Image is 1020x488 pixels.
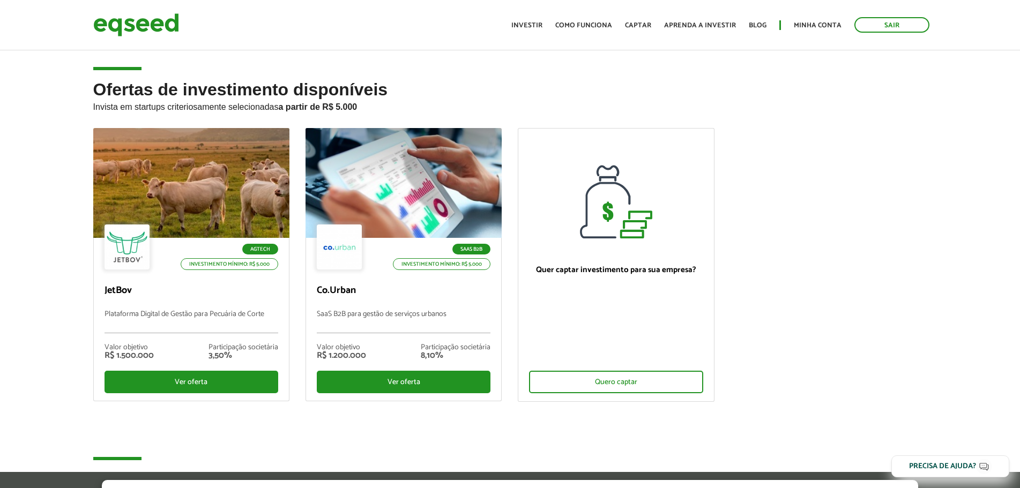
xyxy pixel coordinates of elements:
a: Captar [625,22,651,29]
a: Como funciona [555,22,612,29]
p: Invista em startups criteriosamente selecionadas [93,99,927,112]
div: Valor objetivo [105,344,154,351]
a: Investir [511,22,542,29]
div: Participação societária [209,344,278,351]
div: Quero captar [529,371,703,393]
p: JetBov [105,285,278,297]
a: SaaS B2B Investimento mínimo: R$ 5.000 Co.Urban SaaS B2B para gestão de serviços urbanos Valor ob... [306,128,502,401]
p: Investimento mínimo: R$ 5.000 [181,258,278,270]
p: Investimento mínimo: R$ 5.000 [393,258,490,270]
strong: a partir de R$ 5.000 [279,102,358,111]
a: Quer captar investimento para sua empresa? Quero captar [518,128,714,402]
p: SaaS B2B [452,244,490,254]
img: EqSeed [93,11,179,39]
p: Co.Urban [317,285,490,297]
p: SaaS B2B para gestão de serviços urbanos [317,310,490,333]
a: Minha conta [794,22,842,29]
div: R$ 1.200.000 [317,351,366,360]
a: Blog [749,22,766,29]
a: Agtech Investimento mínimo: R$ 5.000 JetBov Plataforma Digital de Gestão para Pecuária de Corte V... [93,128,289,401]
p: Quer captar investimento para sua empresa? [529,265,703,275]
a: Sair [854,17,929,33]
div: R$ 1.500.000 [105,351,154,360]
div: Ver oferta [105,371,278,393]
div: 3,50% [209,351,278,360]
div: 8,10% [421,351,490,360]
div: Valor objetivo [317,344,366,351]
div: Participação societária [421,344,490,351]
p: Agtech [242,244,278,254]
h2: Ofertas de investimento disponíveis [93,80,927,128]
p: Plataforma Digital de Gestão para Pecuária de Corte [105,310,278,333]
div: Ver oferta [317,371,490,393]
a: Aprenda a investir [664,22,736,29]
